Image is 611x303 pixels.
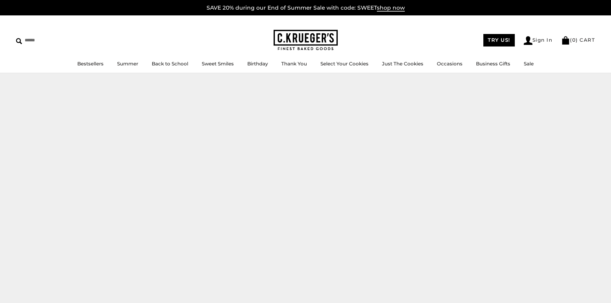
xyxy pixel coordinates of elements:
[152,61,188,67] a: Back to School
[476,61,510,67] a: Business Gifts
[117,61,138,67] a: Summer
[274,30,338,51] img: C.KRUEGER'S
[320,61,369,67] a: Select Your Cookies
[16,35,92,45] input: Search
[561,36,570,45] img: Bag
[207,4,405,12] a: SAVE 20% during our End of Summer Sale with code: SWEETshop now
[524,61,534,67] a: Sale
[281,61,307,67] a: Thank You
[16,38,22,44] img: Search
[572,37,576,43] span: 0
[524,36,553,45] a: Sign In
[202,61,234,67] a: Sweet Smiles
[437,61,462,67] a: Occasions
[524,36,532,45] img: Account
[561,37,595,43] a: (0) CART
[382,61,423,67] a: Just The Cookies
[247,61,268,67] a: Birthday
[483,34,515,46] a: TRY US!
[377,4,405,12] span: shop now
[77,61,104,67] a: Bestsellers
